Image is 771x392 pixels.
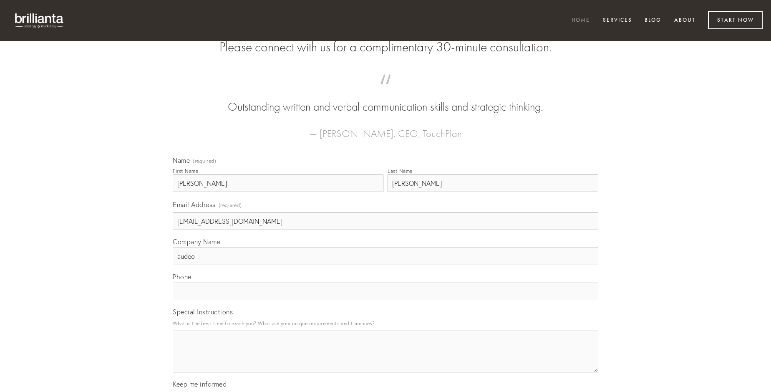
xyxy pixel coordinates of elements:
[173,200,216,209] span: Email Address
[566,14,595,28] a: Home
[186,83,585,115] blockquote: Outstanding written and verbal communication skills and strategic thinking.
[173,156,190,164] span: Name
[173,39,598,55] h2: Please connect with us for a complimentary 30-minute consultation.
[193,159,216,164] span: (required)
[639,14,667,28] a: Blog
[173,238,220,246] span: Company Name
[388,168,413,174] div: Last Name
[708,11,763,29] a: Start Now
[186,115,585,142] figcaption: — [PERSON_NAME], CEO, TouchPlan
[173,273,191,281] span: Phone
[173,380,227,388] span: Keep me informed
[173,168,198,174] div: First Name
[597,14,637,28] a: Services
[186,83,585,99] span: “
[173,308,233,316] span: Special Instructions
[8,8,71,33] img: brillianta - research, strategy, marketing
[219,200,242,211] span: (required)
[173,318,598,329] p: What is the best time to reach you? What are your unique requirements and timelines?
[669,14,701,28] a: About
